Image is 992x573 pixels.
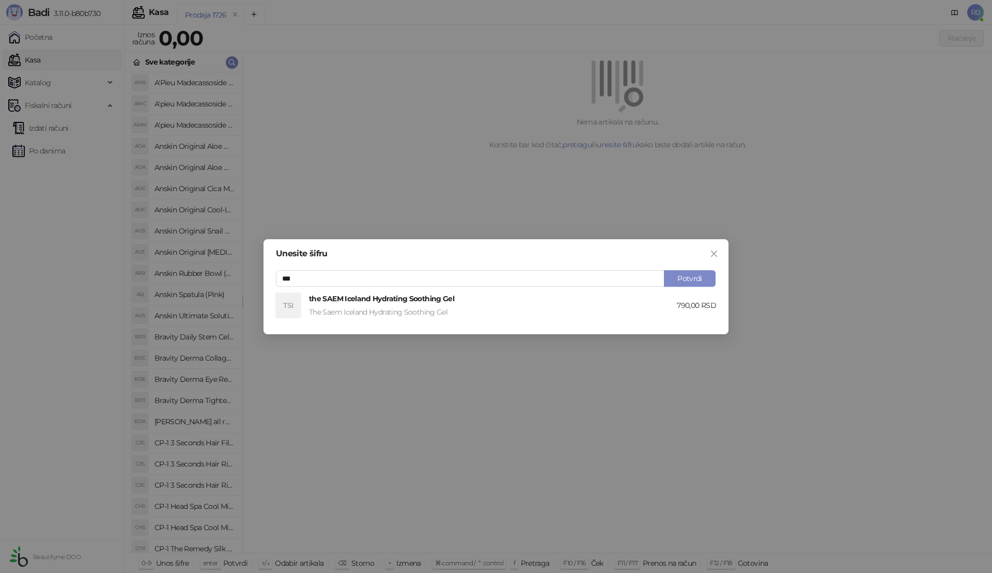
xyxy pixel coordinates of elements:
button: Close [706,245,722,262]
div: TSI [276,293,301,318]
div: 790,00 RSD [677,300,716,311]
button: Potvrdi [664,270,716,287]
div: Unesite šifru [276,250,716,258]
span: Zatvori [706,250,722,258]
span: close [710,250,718,258]
h4: the SAEM Iceland Hydrating Soothing Gel [309,293,677,304]
div: The Saem Iceland Hydrating Soothing Gel [309,306,677,318]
